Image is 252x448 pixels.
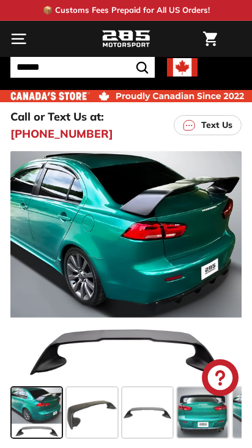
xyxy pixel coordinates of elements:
[174,115,242,135] a: Text Us
[198,359,242,399] inbox-online-store-chat: Shopify online store chat
[10,108,104,125] p: Call or Text Us at:
[43,4,210,17] p: 📦 Customs Fees Prepaid for All US Orders!
[201,119,232,132] p: Text Us
[102,29,150,50] img: Logo_285_Motorsport_areodynamics_components
[10,57,155,78] input: Search
[10,125,113,142] a: [PHONE_NUMBER]
[197,21,223,56] a: Cart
